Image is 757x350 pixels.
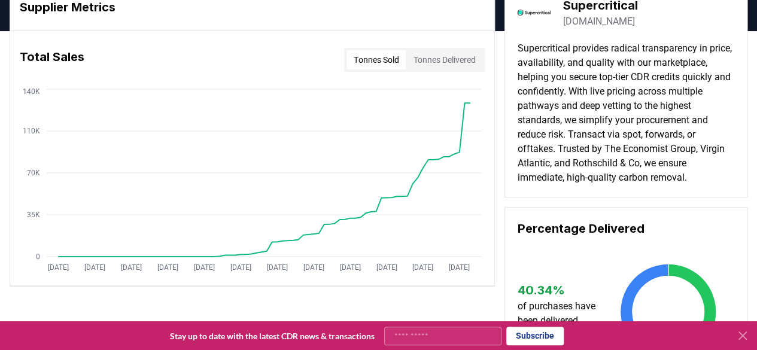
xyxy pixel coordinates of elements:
button: Tonnes Delivered [406,50,482,69]
h3: Percentage Delivered [517,220,735,238]
tspan: [DATE] [48,263,69,272]
tspan: [DATE] [267,263,288,272]
tspan: 140K [23,87,40,96]
h3: Total Sales [20,48,84,72]
tspan: 0 [36,252,40,261]
tspan: [DATE] [449,263,470,272]
button: Tonnes Sold [346,50,406,69]
tspan: 110K [23,127,40,135]
tspan: [DATE] [303,263,324,272]
p: Supercritical provides radical transparency in price, availability, and quality with our marketpl... [517,41,735,185]
tspan: [DATE] [84,263,105,272]
tspan: [DATE] [194,263,215,272]
tspan: [DATE] [376,263,397,272]
tspan: [DATE] [157,263,178,272]
tspan: [DATE] [340,263,361,272]
tspan: [DATE] [121,263,142,272]
h3: 40.34 % [517,281,603,299]
tspan: 70K [27,169,40,177]
a: [DOMAIN_NAME] [563,14,634,29]
p: of purchases have been delivered [517,299,603,328]
tspan: [DATE] [413,263,434,272]
tspan: 35K [27,211,40,219]
tspan: [DATE] [230,263,251,272]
